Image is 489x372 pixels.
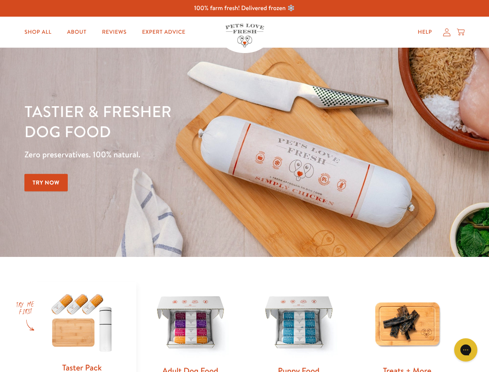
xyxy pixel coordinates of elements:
[24,148,318,162] p: Zero preservatives. 100% natural.
[225,24,264,47] img: Pets Love Fresh
[18,24,58,40] a: Shop All
[412,24,438,40] a: Help
[61,24,93,40] a: About
[96,24,132,40] a: Reviews
[24,174,68,191] a: Try Now
[450,336,481,364] iframe: Gorgias live chat messenger
[24,101,318,141] h1: Tastier & fresher dog food
[136,24,192,40] a: Expert Advice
